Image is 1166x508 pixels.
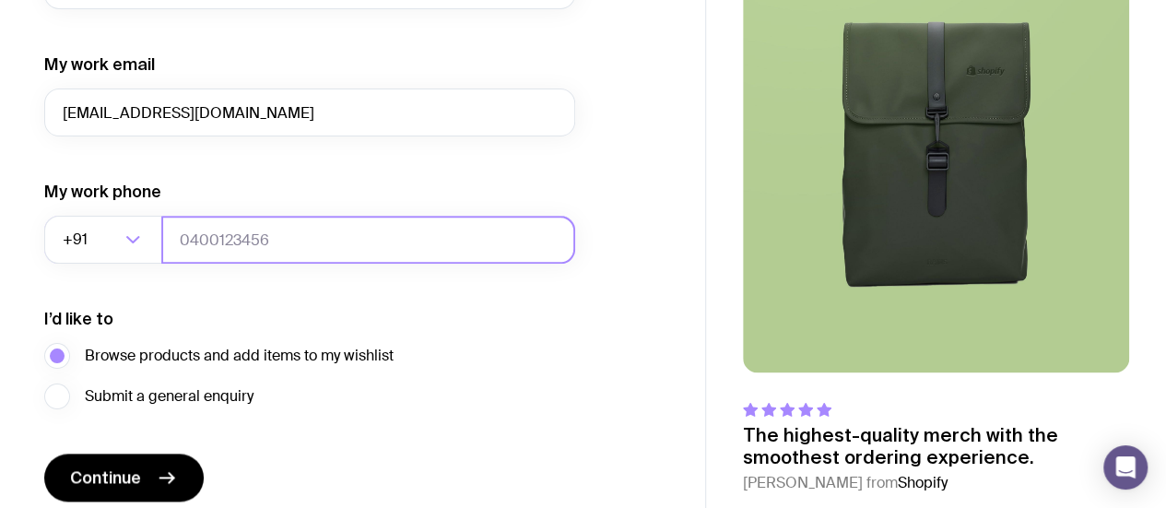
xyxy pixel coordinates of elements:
label: My work phone [44,181,161,203]
p: The highest-quality merch with the smoothest ordering experience. [743,424,1129,468]
input: you@email.com [44,89,575,136]
span: Browse products and add items to my wishlist [85,345,394,367]
label: My work email [44,53,155,76]
div: Open Intercom Messenger [1103,445,1148,490]
span: Submit a general enquiry [85,385,253,408]
input: 0400123456 [161,216,575,264]
div: Search for option [44,216,162,264]
input: Search for option [91,216,120,264]
span: Shopify [898,473,948,492]
span: +91 [63,216,91,264]
label: I’d like to [44,308,113,330]
button: Continue [44,454,204,502]
span: Continue [70,467,141,489]
cite: [PERSON_NAME] from [743,472,1129,494]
